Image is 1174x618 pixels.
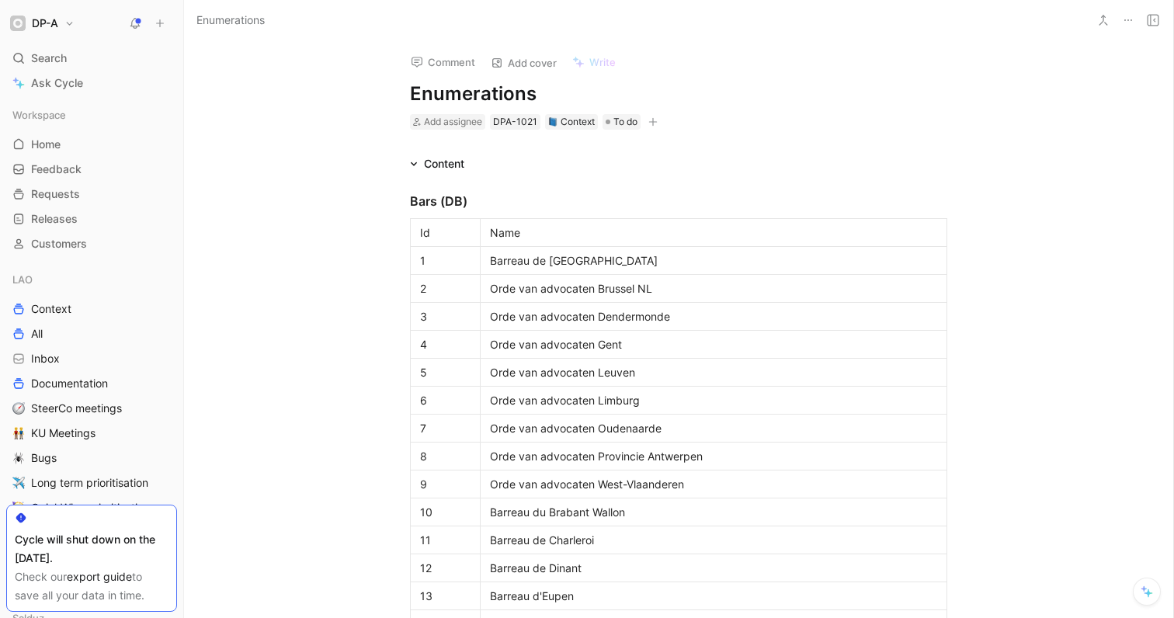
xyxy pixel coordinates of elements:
[6,182,177,206] a: Requests
[31,500,150,516] span: QuickWins prioritisation
[548,117,557,127] img: 📘
[31,326,43,342] span: All
[31,475,148,491] span: Long term prioritisation
[490,280,937,297] div: Orde van advocaten Brussel NL
[31,376,108,391] span: Documentation
[490,392,937,408] div: Orde van advocaten Limburg
[6,422,177,445] a: 👬KU Meetings
[31,236,87,252] span: Customers
[9,474,28,492] button: ✈️
[410,192,947,210] div: Bars (DB)
[31,186,80,202] span: Requests
[15,530,168,568] div: Cycle will shut down on the [DATE].
[6,103,177,127] div: Workspace
[490,420,937,436] div: Orde van advocaten Oudenaarde
[404,154,471,173] div: Content
[420,448,471,464] div: 8
[490,476,937,492] div: Orde van advocaten West-Vlaanderen
[31,49,67,68] span: Search
[6,397,177,420] a: 🧭SteerCo meetings
[10,16,26,31] img: DP-A
[31,211,78,227] span: Releases
[6,372,177,395] a: Documentation
[420,532,471,548] div: 11
[613,114,637,130] span: To do
[6,12,78,34] button: DP-ADP-A
[12,502,25,514] img: 🥳
[420,560,471,576] div: 12
[12,402,25,415] img: 🧭
[6,232,177,255] a: Customers
[424,116,482,127] span: Add assignee
[490,336,937,352] div: Orde van advocaten Gent
[12,477,25,489] img: ✈️
[67,570,132,583] a: export guide
[424,154,464,173] div: Content
[6,496,177,519] a: 🥳QuickWins prioritisation
[9,498,28,517] button: 🥳
[6,297,177,321] a: Context
[12,427,25,439] img: 👬
[9,424,28,443] button: 👬
[410,82,947,106] h1: Enumerations
[490,224,937,241] div: Name
[31,425,96,441] span: KU Meetings
[6,47,177,70] div: Search
[420,420,471,436] div: 7
[31,301,71,317] span: Context
[6,347,177,370] a: Inbox
[32,16,58,30] h1: DP-A
[420,588,471,604] div: 13
[589,55,616,69] span: Write
[420,392,471,408] div: 6
[31,401,122,416] span: SteerCo meetings
[420,308,471,325] div: 3
[404,51,482,73] button: Comment
[420,476,471,492] div: 9
[490,560,937,576] div: Barreau de Dinant
[6,158,177,181] a: Feedback
[196,11,265,30] span: Enumerations
[6,446,177,470] a: 🕷️Bugs
[6,268,177,291] div: LAO
[565,51,623,73] button: Write
[490,532,937,548] div: Barreau de Charleroi
[490,504,937,520] div: Barreau du Brabant Wallon
[548,114,595,130] div: Context
[6,471,177,495] a: ✈️Long term prioritisation
[31,137,61,152] span: Home
[490,448,937,464] div: Orde van advocaten Provincie Antwerpen
[420,280,471,297] div: 2
[490,364,937,380] div: Orde van advocaten Leuven
[31,351,60,366] span: Inbox
[420,336,471,352] div: 4
[420,252,471,269] div: 1
[6,71,177,95] a: Ask Cycle
[6,268,177,594] div: LAOContextAllInboxDocumentation🧭SteerCo meetings👬KU Meetings🕷️Bugs✈️Long term prioritisation🥳Quic...
[31,161,82,177] span: Feedback
[12,272,33,287] span: LAO
[493,114,537,130] div: DPA-1021
[31,74,83,92] span: Ask Cycle
[545,114,598,130] div: 📘Context
[12,107,66,123] span: Workspace
[490,252,937,269] div: Barreau de [GEOGRAPHIC_DATA]
[9,449,28,467] button: 🕷️
[420,364,471,380] div: 5
[490,588,937,604] div: Barreau d'Eupen
[15,568,168,605] div: Check our to save all your data in time.
[31,450,57,466] span: Bugs
[6,133,177,156] a: Home
[6,207,177,231] a: Releases
[6,322,177,345] a: All
[12,452,25,464] img: 🕷️
[420,224,471,241] div: Id
[484,52,564,74] button: Add cover
[490,308,937,325] div: Orde van advocaten Dendermonde
[9,399,28,418] button: 🧭
[420,504,471,520] div: 10
[603,114,641,130] div: To do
